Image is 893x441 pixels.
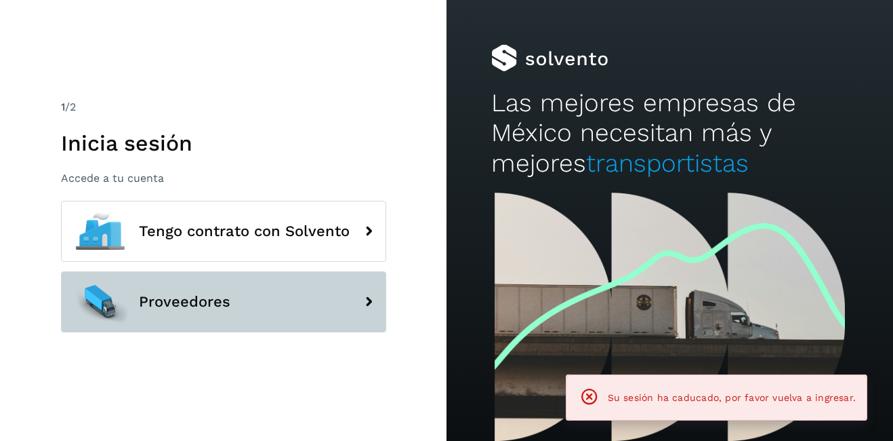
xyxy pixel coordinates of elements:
button: Proveedores [61,271,386,332]
span: Tengo contrato con Solvento [139,223,350,239]
span: 1 [61,100,65,113]
span: Proveedores [139,294,230,310]
div: /2 [61,99,386,115]
h1: Inicia sesión [61,130,386,156]
h2: Las mejores empresas de México necesitan más y mejores [491,88,848,178]
span: transportistas [586,149,749,178]
span: Su sesión ha caducado, por favor vuelva a ingresar. [608,392,856,403]
button: Tengo contrato con Solvento [61,201,386,262]
p: Accede a tu cuenta [61,172,386,185]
